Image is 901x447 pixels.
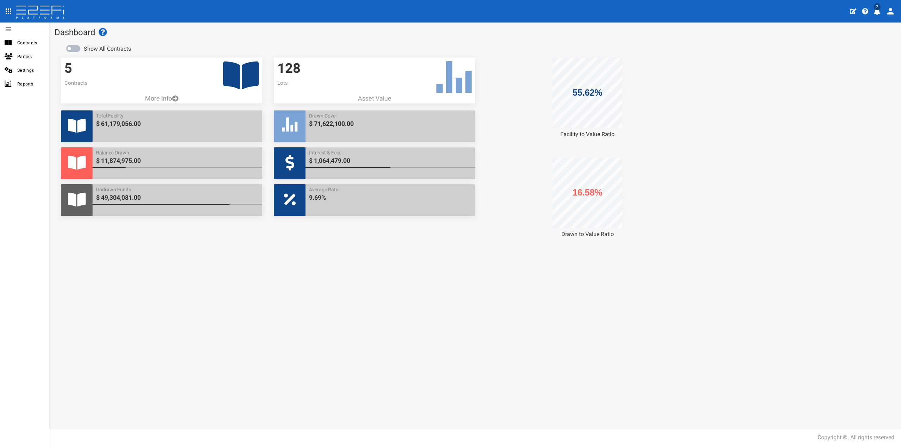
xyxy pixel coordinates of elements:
[96,156,259,165] span: $ 11,874,975.00
[61,94,262,103] a: More Info
[55,28,896,37] h1: Dashboard
[96,112,259,119] span: Total Facility
[309,149,472,156] span: Interest & Fees
[818,434,896,442] div: Copyright ©. All rights reserved.
[17,66,43,74] span: Settings
[309,186,472,193] span: Average Rate
[309,119,472,128] span: $ 71,622,100.00
[64,79,259,87] p: Contracts
[84,45,131,53] label: Show All Contracts
[309,193,472,202] span: 9.69%
[277,79,472,87] p: Lots
[96,149,259,156] span: Balance Drawn
[309,112,472,119] span: Drawn Cover
[487,130,688,139] div: Facility to Value Ratio
[17,80,43,88] span: Reports
[17,52,43,60] span: Parties
[96,193,259,202] span: $ 49,304,081.00
[17,39,43,47] span: Contracts
[309,156,472,165] span: $ 1,064,479.00
[96,119,259,128] span: $ 61,179,056.00
[277,61,472,76] h3: 128
[274,94,475,103] p: Asset Value
[96,186,259,193] span: Undrawn Funds
[487,230,688,238] div: Drawn to Value Ratio
[64,61,259,76] h3: 5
